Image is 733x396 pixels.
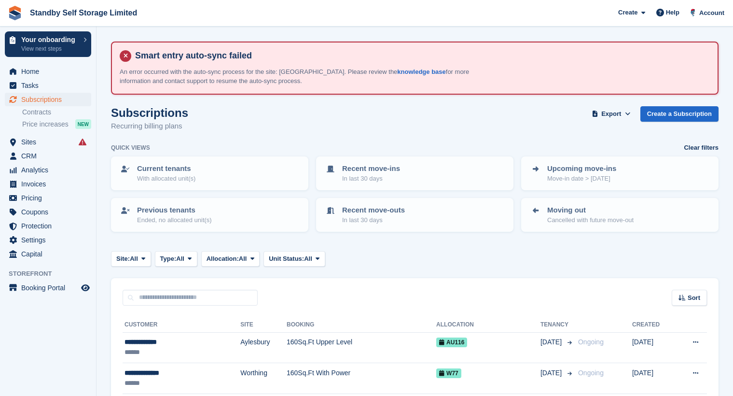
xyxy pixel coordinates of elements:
p: Current tenants [137,163,195,174]
td: [DATE] [632,332,675,363]
button: Unit Status: All [263,251,325,267]
button: Allocation: All [201,251,260,267]
a: Moving out Cancelled with future move-out [522,199,718,231]
button: Type: All [155,251,197,267]
button: Export [590,106,633,122]
h1: Subscriptions [111,106,188,119]
span: Unit Status: [269,254,304,264]
a: menu [5,177,91,191]
span: CRM [21,149,79,163]
th: Allocation [436,317,540,333]
p: View next steps [21,44,79,53]
button: Site: All [111,251,151,267]
h6: Quick views [111,143,150,152]
a: menu [5,219,91,233]
p: In last 30 days [342,215,405,225]
td: Worthing [240,363,287,394]
p: An error occurred with the auto-sync process for the site: [GEOGRAPHIC_DATA]. Please review the f... [120,67,482,86]
a: knowledge base [397,68,445,75]
span: Invoices [21,177,79,191]
td: [DATE] [632,363,675,394]
p: Move-in date > [DATE] [547,174,616,184]
a: Upcoming move-ins Move-in date > [DATE] [522,157,718,189]
p: Recent move-outs [342,205,405,216]
a: menu [5,65,91,78]
a: Recent move-ins In last 30 days [317,157,512,189]
i: Smart entry sync failures have occurred [79,138,86,146]
span: Export [601,109,621,119]
span: Storefront [9,269,96,279]
a: Previous tenants Ended, no allocated unit(s) [112,199,307,231]
span: AU116 [436,338,467,347]
a: menu [5,163,91,177]
span: Home [21,65,79,78]
span: [DATE] [540,337,564,347]
span: Capital [21,247,79,261]
span: All [130,254,138,264]
th: Created [632,317,675,333]
span: Site: [116,254,130,264]
div: NEW [75,119,91,129]
p: Recurring billing plans [111,121,188,132]
span: Account [699,8,724,18]
a: Preview store [80,282,91,294]
a: menu [5,281,91,295]
img: stora-icon-8386f47178a22dfd0bd8f6a31ec36ba5ce8667c1dd55bd0f319d3a0aa187defe.svg [8,6,22,20]
a: Current tenants With allocated unit(s) [112,157,307,189]
span: Type: [160,254,177,264]
a: menu [5,205,91,219]
a: menu [5,247,91,261]
span: Coupons [21,205,79,219]
a: menu [5,233,91,247]
span: Protection [21,219,79,233]
a: menu [5,191,91,205]
span: Price increases [22,120,69,129]
span: Booking Portal [21,281,79,295]
span: Subscriptions [21,93,79,106]
span: W77 [436,368,461,378]
h4: Smart entry auto-sync failed [131,50,710,61]
a: Your onboarding View next steps [5,31,91,57]
span: Help [666,8,679,17]
a: Contracts [22,108,91,117]
a: Clear filters [684,143,719,153]
p: Ended, no allocated unit(s) [137,215,212,225]
a: Create a Subscription [640,106,719,122]
span: Settings [21,233,79,247]
a: menu [5,79,91,92]
td: Aylesbury [240,332,287,363]
span: Create [618,8,637,17]
p: Recent move-ins [342,163,400,174]
span: Ongoing [578,338,604,346]
p: In last 30 days [342,174,400,184]
a: Recent move-outs In last 30 days [317,199,512,231]
p: With allocated unit(s) [137,174,195,184]
a: menu [5,135,91,149]
p: Upcoming move-ins [547,163,616,174]
span: All [176,254,184,264]
a: Standby Self Storage Limited [26,5,141,21]
span: Analytics [21,163,79,177]
span: Sort [688,293,700,303]
p: Moving out [547,205,634,216]
p: Previous tenants [137,205,212,216]
img: Glenn Fisher [688,8,698,17]
p: Cancelled with future move-out [547,215,634,225]
span: Sites [21,135,79,149]
a: Price increases NEW [22,119,91,129]
th: Tenancy [540,317,574,333]
a: menu [5,149,91,163]
p: Your onboarding [21,36,79,43]
span: Pricing [21,191,79,205]
td: 160Sq.Ft With Power [287,363,436,394]
span: [DATE] [540,368,564,378]
span: All [304,254,312,264]
th: Booking [287,317,436,333]
span: Allocation: [207,254,239,264]
a: menu [5,93,91,106]
th: Site [240,317,287,333]
td: 160Sq.Ft Upper Level [287,332,436,363]
span: All [239,254,247,264]
span: Ongoing [578,369,604,377]
th: Customer [123,317,240,333]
